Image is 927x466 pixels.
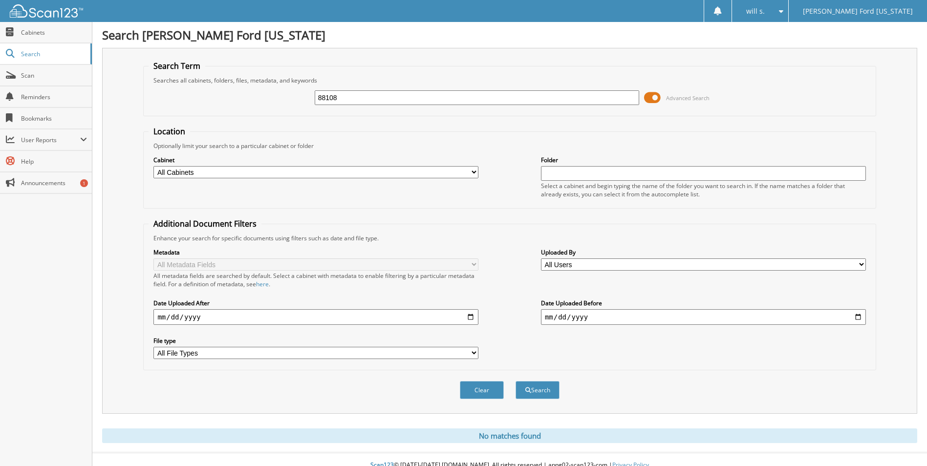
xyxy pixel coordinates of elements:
button: Search [516,381,560,399]
span: Bookmarks [21,114,87,123]
label: Date Uploaded After [153,299,478,307]
div: All metadata fields are searched by default. Select a cabinet with metadata to enable filtering b... [153,272,478,288]
label: Folder [541,156,866,164]
div: Optionally limit your search to a particular cabinet or folder [149,142,870,150]
span: Scan [21,71,87,80]
label: Cabinet [153,156,478,164]
span: User Reports [21,136,80,144]
span: Advanced Search [666,94,710,102]
div: No matches found [102,428,917,443]
span: Reminders [21,93,87,101]
a: here [256,280,269,288]
legend: Additional Document Filters [149,218,261,229]
label: Metadata [153,248,478,256]
span: Cabinets [21,28,87,37]
span: Search [21,50,86,58]
span: Announcements [21,179,87,187]
div: Searches all cabinets, folders, files, metadata, and keywords [149,76,870,85]
div: Enhance your search for specific documents using filters such as date and file type. [149,234,870,242]
label: File type [153,337,478,345]
span: [PERSON_NAME] Ford [US_STATE] [803,8,913,14]
div: Select a cabinet and begin typing the name of the folder you want to search in. If the name match... [541,182,866,198]
span: will s. [746,8,765,14]
button: Clear [460,381,504,399]
input: start [153,309,478,325]
img: scan123-logo-white.svg [10,4,83,18]
div: 1 [80,179,88,187]
label: Date Uploaded Before [541,299,866,307]
span: Help [21,157,87,166]
h1: Search [PERSON_NAME] Ford [US_STATE] [102,27,917,43]
legend: Location [149,126,190,137]
label: Uploaded By [541,248,866,256]
legend: Search Term [149,61,205,71]
input: end [541,309,866,325]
